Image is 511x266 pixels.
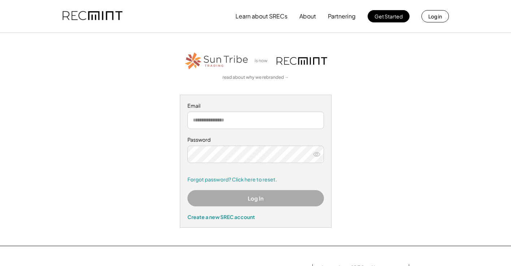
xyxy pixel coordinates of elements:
button: Partnering [328,9,356,23]
a: read about why we rebranded → [222,74,289,81]
button: Log In [187,190,324,206]
button: About [299,9,316,23]
div: Create a new SREC account [187,214,324,220]
button: Get Started [368,10,410,22]
img: recmint-logotype%403x.png [277,57,327,65]
a: Forgot password? Click here to reset. [187,176,324,183]
div: is now [253,58,273,64]
div: Email [187,102,324,110]
button: Learn about SRECs [235,9,287,23]
div: Password [187,136,324,143]
button: Log in [421,10,449,22]
img: STT_Horizontal_Logo%2B-%2BColor.png [184,51,249,71]
img: recmint-logotype%403x.png [62,4,122,29]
